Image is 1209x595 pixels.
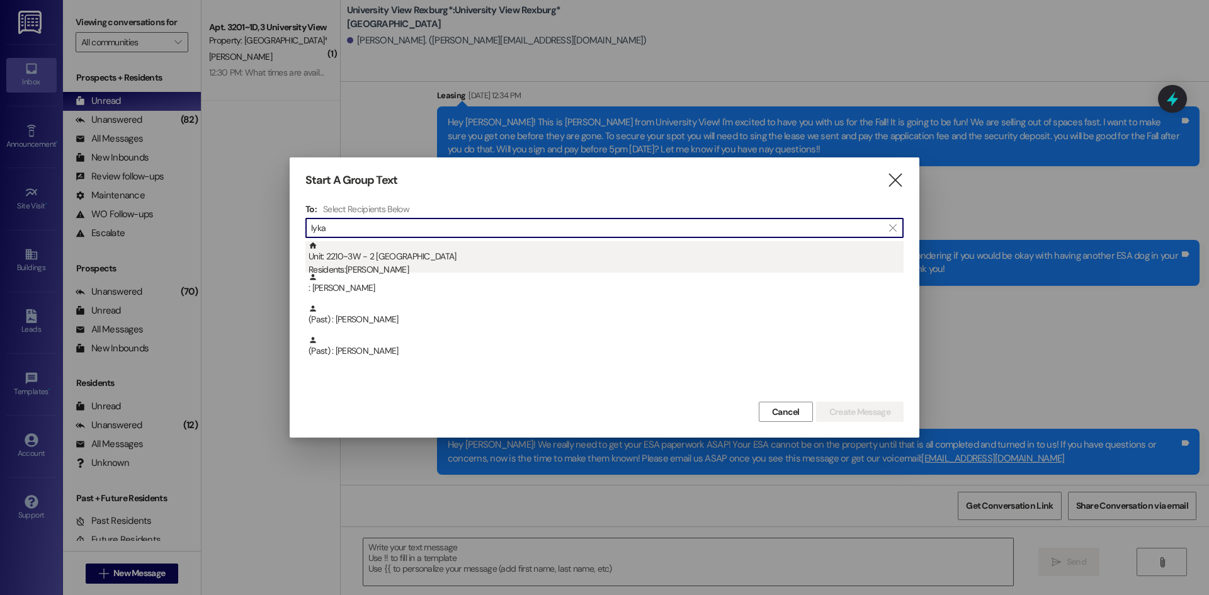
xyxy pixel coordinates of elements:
i:  [889,223,896,233]
div: (Past) : [PERSON_NAME] [309,304,904,326]
i:  [887,174,904,187]
button: Create Message [816,402,904,422]
h3: To: [305,203,317,215]
button: Cancel [759,402,813,422]
div: Unit: 2210~3W - 2 [GEOGRAPHIC_DATA]Residents:[PERSON_NAME] [305,241,904,273]
span: Cancel [772,405,800,419]
div: : [PERSON_NAME] [309,273,904,295]
div: Residents: [PERSON_NAME] [309,263,904,276]
div: (Past) : [PERSON_NAME] [309,336,904,358]
span: Create Message [829,405,890,419]
button: Clear text [883,218,903,237]
div: : [PERSON_NAME] [305,273,904,304]
input: Search for any contact or apartment [311,219,883,237]
h4: Select Recipients Below [323,203,409,215]
div: Unit: 2210~3W - 2 [GEOGRAPHIC_DATA] [309,241,904,277]
div: (Past) : [PERSON_NAME] [305,304,904,336]
h3: Start A Group Text [305,173,397,188]
div: (Past) : [PERSON_NAME] [305,336,904,367]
